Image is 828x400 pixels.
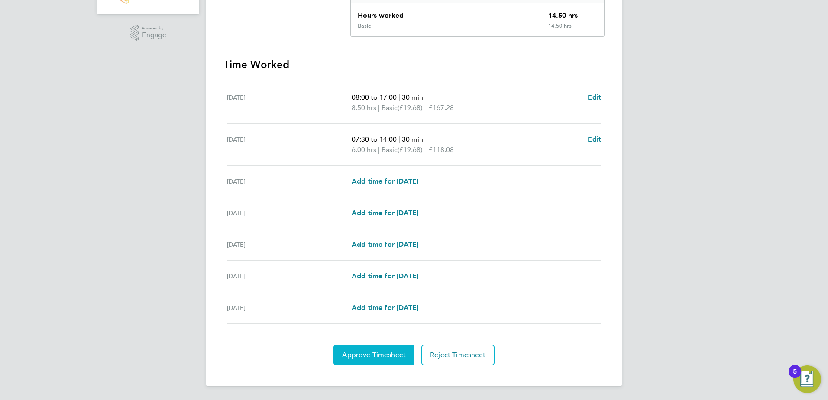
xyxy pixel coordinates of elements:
span: 30 min [402,135,423,143]
span: Basic [382,103,398,113]
a: Add time for [DATE] [352,303,418,313]
span: £118.08 [429,145,454,154]
span: Powered by [142,25,166,32]
a: Add time for [DATE] [352,271,418,281]
div: [DATE] [227,239,352,250]
span: | [378,145,380,154]
div: 14.50 hrs [541,3,604,23]
a: Edit [588,134,601,145]
span: 6.00 hrs [352,145,376,154]
a: Edit [588,92,601,103]
button: Reject Timesheet [421,345,495,365]
div: 5 [793,371,797,383]
div: [DATE] [227,134,352,155]
span: Approve Timesheet [342,351,406,359]
span: | [378,103,380,112]
a: Add time for [DATE] [352,176,418,187]
a: Powered byEngage [130,25,167,41]
span: Add time for [DATE] [352,177,418,185]
span: 8.50 hrs [352,103,376,112]
div: [DATE] [227,271,352,281]
span: Add time for [DATE] [352,303,418,312]
span: Add time for [DATE] [352,209,418,217]
button: Approve Timesheet [333,345,414,365]
span: Add time for [DATE] [352,240,418,248]
span: 07:30 to 14:00 [352,135,397,143]
span: | [398,135,400,143]
span: 30 min [402,93,423,101]
span: Edit [588,93,601,101]
button: Open Resource Center, 5 new notifications [793,365,821,393]
div: Hours worked [351,3,541,23]
a: Add time for [DATE] [352,208,418,218]
div: [DATE] [227,176,352,187]
h3: Time Worked [223,58,605,71]
a: Add time for [DATE] [352,239,418,250]
div: Basic [358,23,371,29]
div: 14.50 hrs [541,23,604,36]
span: Edit [588,135,601,143]
span: 08:00 to 17:00 [352,93,397,101]
span: £167.28 [429,103,454,112]
span: | [398,93,400,101]
span: (£19.68) = [398,103,429,112]
span: (£19.68) = [398,145,429,154]
span: Reject Timesheet [430,351,486,359]
span: Engage [142,32,166,39]
div: [DATE] [227,303,352,313]
span: Basic [382,145,398,155]
div: [DATE] [227,92,352,113]
div: [DATE] [227,208,352,218]
span: Add time for [DATE] [352,272,418,280]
